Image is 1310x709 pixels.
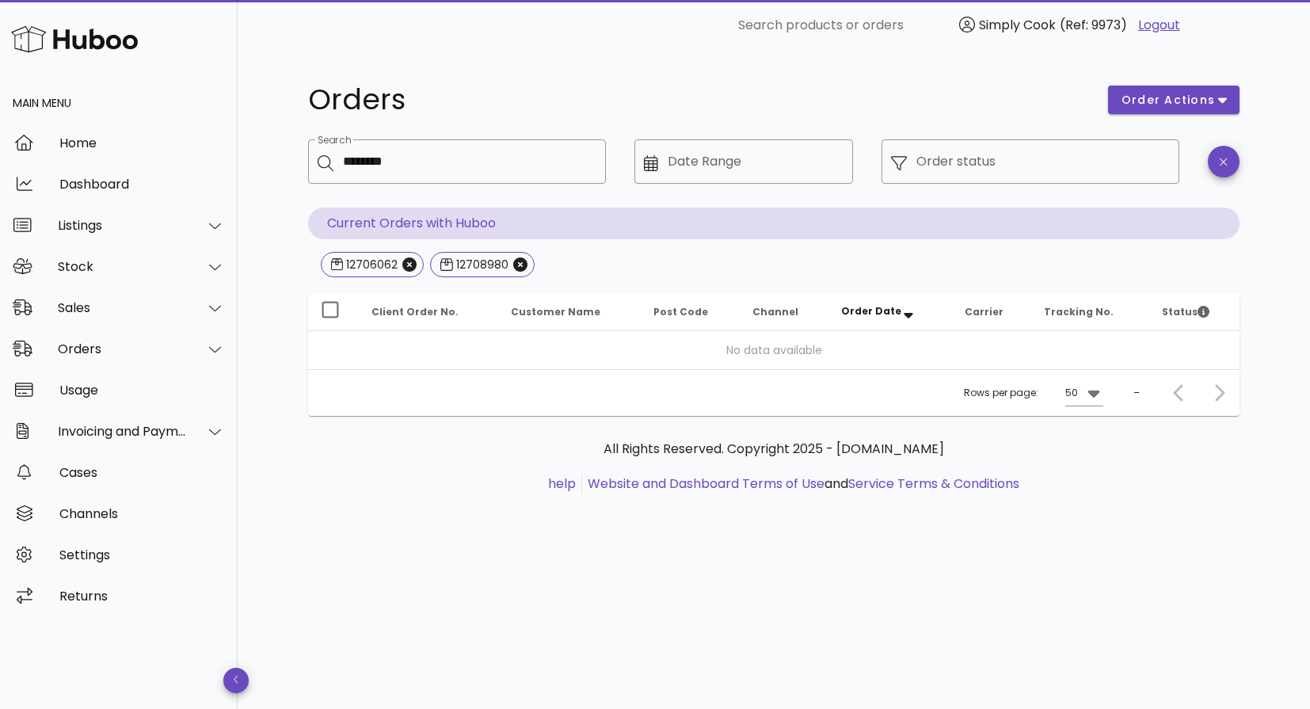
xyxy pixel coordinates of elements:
span: Channel [752,305,798,318]
div: Usage [59,383,225,398]
th: Carrier [952,293,1031,331]
div: Sales [58,300,187,315]
div: – [1133,386,1140,400]
span: Status [1162,305,1209,318]
button: order actions [1108,86,1240,114]
div: Channels [59,506,225,521]
span: Tracking No. [1044,305,1114,318]
button: Close [513,257,527,272]
div: Invoicing and Payments [58,424,187,439]
th: Customer Name [498,293,641,331]
p: Current Orders with Huboo [308,208,1240,239]
p: All Rights Reserved. Copyright 2025 - [DOMAIN_NAME] [321,440,1227,459]
div: Settings [59,547,225,562]
div: Rows per page: [964,370,1103,416]
a: Website and Dashboard Terms of Use [588,475,824,493]
span: Client Order No. [371,305,459,318]
span: Simply Cook [979,16,1056,34]
button: Close [402,257,417,272]
span: (Ref: 9973) [1060,16,1127,34]
th: Tracking No. [1031,293,1149,331]
div: Dashboard [59,177,225,192]
div: 50Rows per page: [1065,380,1103,406]
div: 12708980 [453,257,508,273]
div: Returns [59,589,225,604]
th: Channel [740,293,828,331]
div: 12706062 [343,257,398,273]
th: Status [1149,293,1240,331]
th: Order Date: Sorted descending. Activate to remove sorting. [828,293,952,331]
span: Post Code [653,305,708,318]
div: Cases [59,465,225,480]
span: Customer Name [511,305,600,318]
span: order actions [1121,92,1216,109]
div: Stock [58,259,187,274]
a: help [548,475,576,493]
div: 50 [1065,386,1078,400]
img: Huboo Logo [11,22,138,56]
a: Service Terms & Conditions [848,475,1019,493]
div: Orders [58,341,187,356]
div: Listings [58,218,187,233]
h1: Orders [308,86,1089,114]
th: Post Code [641,293,740,331]
span: Order Date [841,304,901,318]
label: Search [318,135,351,147]
th: Client Order No. [359,293,498,331]
div: Home [59,135,225,151]
td: No data available [308,331,1240,369]
a: Logout [1138,16,1180,35]
span: Carrier [965,305,1003,318]
li: and [582,475,1019,494]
